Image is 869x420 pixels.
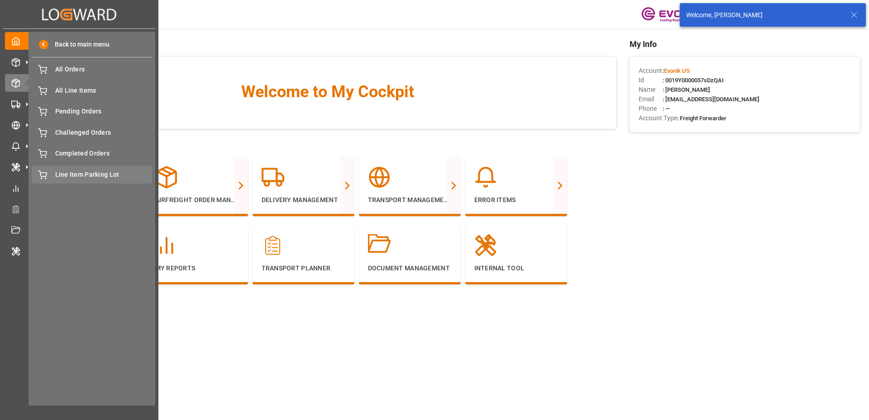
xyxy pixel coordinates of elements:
[262,264,345,273] p: Transport Planner
[5,242,153,260] a: Internal Tool
[639,94,663,104] span: Email
[55,149,153,158] span: Completed Orders
[155,195,239,205] p: Airfreight Order Management
[639,113,677,123] span: Account Type
[663,77,724,84] span: : 0019Y0000057sDzQAI
[40,138,616,150] span: Navigation
[32,145,152,162] a: Completed Orders
[639,104,663,113] span: Phone
[55,65,153,74] span: All Orders
[639,85,663,94] span: Name
[55,170,153,179] span: Line Item Parking Lot
[32,81,152,99] a: All Line Items
[677,115,726,122] span: : Freight Forwarder
[641,7,700,23] img: Evonik-brand-mark-Deep-Purple-RGB.jpeg_1700498283.jpeg
[5,221,153,239] a: Document Management
[55,128,153,137] span: Challenged Orders
[663,96,759,103] span: : [EMAIL_ADDRESS][DOMAIN_NAME]
[663,67,690,74] span: :
[5,32,153,50] a: My Cockpit
[368,195,452,205] p: Transport Management
[55,86,153,95] span: All Line Items
[686,10,842,20] div: Welcome, [PERSON_NAME]
[664,67,690,74] span: Evonik US
[663,86,710,93] span: : [PERSON_NAME]
[474,195,558,205] p: Error Items
[55,107,153,116] span: Pending Orders
[5,179,153,197] a: My Reports
[639,76,663,85] span: Id
[32,123,152,141] a: Challenged Orders
[474,264,558,273] p: Internal Tool
[5,200,153,218] a: Transport Planner
[368,264,452,273] p: Document Management
[48,40,110,49] span: Back to main menu
[32,103,152,120] a: Pending Orders
[32,61,152,78] a: All Orders
[663,105,670,112] span: : —
[155,264,239,273] p: My Reports
[262,195,345,205] p: Delivery Management
[639,66,663,76] span: Account
[630,38,860,50] span: My Info
[32,165,152,183] a: Line Item Parking Lot
[58,80,598,104] span: Welcome to My Cockpit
